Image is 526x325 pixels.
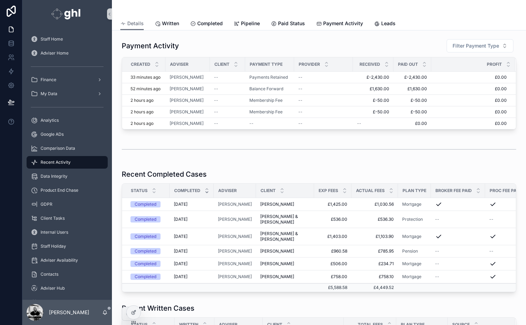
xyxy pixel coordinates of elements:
a: Pension [402,248,427,254]
span: -- [298,86,303,92]
span: [DATE] [174,234,187,239]
a: [PERSON_NAME] [218,202,252,207]
a: [DATE] [174,248,209,254]
a: [DATE] [174,217,209,222]
a: £1,630.00 [398,86,427,92]
a: My Data [27,87,108,100]
a: Meet The Team [27,296,108,309]
span: [DATE] [174,261,187,267]
span: [PERSON_NAME] [170,98,204,103]
span: [PERSON_NAME] [218,261,252,267]
span: Adviser [218,188,237,193]
a: [PERSON_NAME] [218,274,252,280]
a: -- [298,109,349,115]
span: £-50.00 [398,109,427,115]
a: 33 minutes ago [130,75,161,80]
a: -- [435,261,481,267]
a: -- [214,75,241,80]
span: Contacts [41,271,58,277]
a: [DATE] [174,234,209,239]
span: £-50.00 [357,109,389,115]
span: Payment Activity [323,20,363,27]
span: Mortgage [402,234,421,239]
span: Client [214,62,229,67]
a: [PERSON_NAME] [170,109,206,115]
a: Google ADs [27,128,108,141]
a: £-2,430.00 [357,75,389,80]
a: Protection [402,217,423,222]
p: [PERSON_NAME] [49,309,89,316]
h1: Recent Written Cases [122,303,194,313]
a: £1,425.00 [318,202,347,207]
span: [PERSON_NAME] [170,121,204,126]
span: [DATE] [174,274,187,280]
a: -- [214,109,241,115]
a: Completed [130,216,165,222]
a: 2 hours ago [130,121,161,126]
span: £1,103.90 [356,234,394,239]
a: £0.00 [398,121,427,126]
span: -- [489,248,493,254]
span: £0.00 [432,75,507,80]
a: Staff Holiday [27,240,108,253]
span: [PERSON_NAME] [170,109,204,115]
a: -- [298,86,349,92]
span: -- [435,217,439,222]
a: -- [435,274,481,280]
div: Completed [135,201,156,207]
a: -- [214,98,241,103]
a: [PERSON_NAME] [260,248,310,254]
a: Mortgage [402,261,421,267]
a: Leads [374,17,396,31]
span: [PERSON_NAME] [260,261,294,267]
span: Status [131,188,148,193]
span: Mortgage [402,202,421,207]
div: Completed [135,261,156,267]
a: Mortgage [402,261,427,267]
span: -- [214,121,218,126]
a: £-2,430.00 [398,75,427,80]
a: [PERSON_NAME] [170,121,206,126]
span: Received [360,62,380,67]
a: £785.95 [356,248,394,254]
span: Profit [487,62,502,67]
span: Leads [381,20,396,27]
a: £536.30 [356,217,394,222]
span: [PERSON_NAME] [260,248,294,254]
a: Adviser Hub [27,282,108,295]
a: £-50.00 [357,98,389,103]
span: Adviser Hub [41,285,65,291]
span: [DATE] [174,217,187,222]
a: £234.71 [356,261,394,267]
span: Staff Holiday [41,243,66,249]
a: Balance Forward [249,86,283,92]
span: Adviser [170,62,189,67]
a: [PERSON_NAME] [218,248,252,254]
span: [PERSON_NAME] [218,217,252,222]
span: Exp Fees [319,188,338,193]
a: Completed [130,261,165,267]
a: £0.00 [432,109,507,115]
a: Balance Forward [249,86,290,92]
span: -- [214,98,218,103]
a: Membership Fee [249,98,290,103]
span: Written [162,20,179,27]
a: [PERSON_NAME] [170,75,206,80]
a: Payments Retained [249,75,290,80]
a: Completed [130,248,165,254]
span: Client Tasks [41,216,65,221]
span: £4,449.52 [374,285,394,290]
a: [PERSON_NAME] [218,234,252,239]
h1: Recent Completed Cases [122,169,207,179]
span: Client [261,188,276,193]
p: 52 minutes ago [130,86,161,92]
a: £0.00 [432,121,507,126]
